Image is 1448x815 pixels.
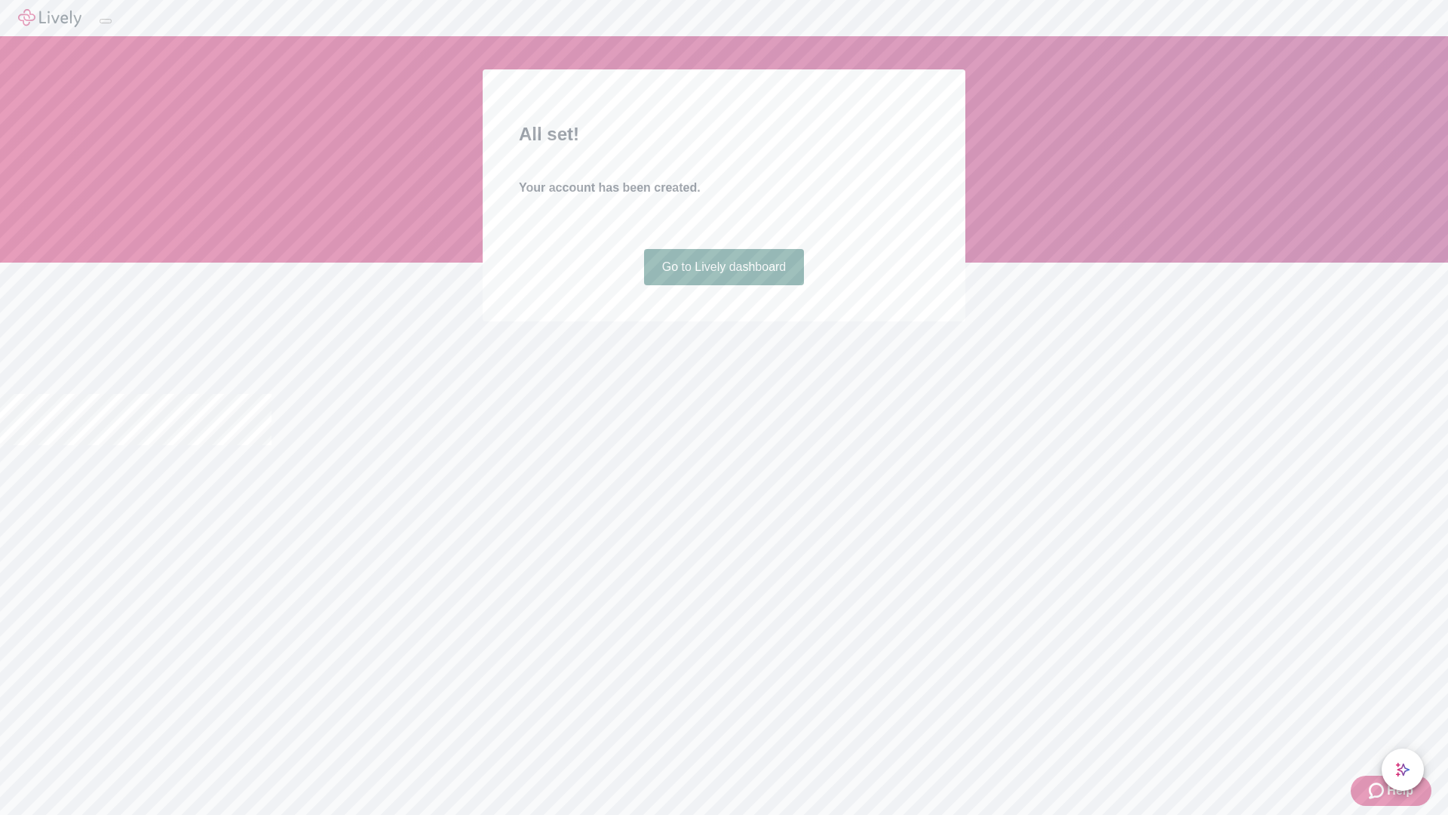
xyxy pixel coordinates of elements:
[1387,782,1413,800] span: Help
[1351,776,1431,806] button: Zendesk support iconHelp
[519,179,929,197] h4: Your account has been created.
[1382,749,1424,791] button: chat
[519,121,929,148] h2: All set!
[1395,762,1410,777] svg: Lively AI Assistant
[100,19,112,23] button: Log out
[18,9,81,27] img: Lively
[644,249,805,285] a: Go to Lively dashboard
[1369,782,1387,800] svg: Zendesk support icon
